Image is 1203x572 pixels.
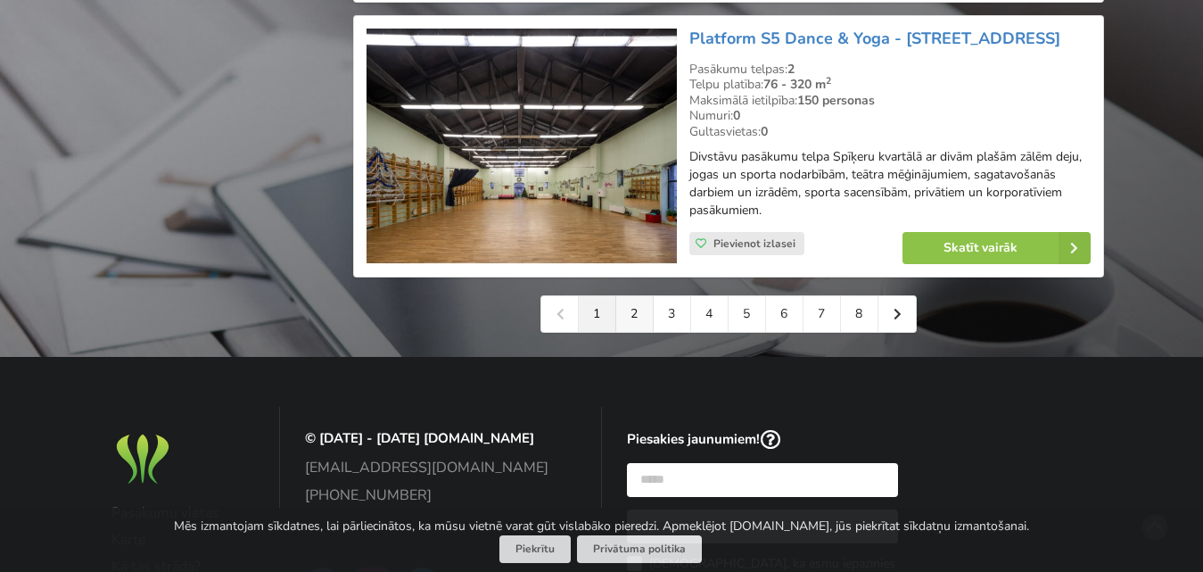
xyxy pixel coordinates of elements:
a: 8 [841,296,878,332]
a: 6 [766,296,803,332]
a: [PHONE_NUMBER] [305,487,577,503]
strong: 0 [733,107,740,124]
img: Baltic Meeting Rooms [111,430,174,488]
a: Skatīt vairāk [902,232,1091,264]
p: Piesakies jaunumiem! [627,430,899,451]
strong: 150 personas [797,92,875,109]
p: Divstāvu pasākumu telpa Spīķeru kvartālā ar divām plašām zālēm deju, jogas un sporta nodarbībām, ... [689,148,1091,220]
a: Pasākumu vietas [111,505,255,521]
strong: 0 [761,123,768,140]
button: Piekrītu [499,535,571,563]
img: Neierastas vietas | Rīga | Platform S5 Dance & Yoga - Spīķeru iela 5 [367,29,676,265]
div: Pasākumu telpas: [689,62,1091,78]
a: [EMAIL_ADDRESS][DOMAIN_NAME] [305,460,577,476]
a: 2 [616,296,654,332]
div: Gultasvietas: [689,124,1091,140]
sup: 2 [826,74,831,87]
div: Maksimālā ietilpība: [689,93,1091,109]
a: 7 [803,296,841,332]
a: 5 [729,296,766,332]
a: Privātuma politika [577,535,702,563]
strong: 2 [787,61,795,78]
a: 4 [691,296,729,332]
span: Pievienot izlasei [713,236,795,251]
strong: 76 - 320 m [763,76,831,93]
div: Telpu platība: [689,77,1091,93]
a: 3 [654,296,691,332]
a: 1 [579,296,616,332]
a: Platform S5 Dance & Yoga - [STREET_ADDRESS] [689,28,1060,49]
p: © [DATE] - [DATE] [DOMAIN_NAME] [305,430,577,447]
div: Numuri: [689,108,1091,124]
